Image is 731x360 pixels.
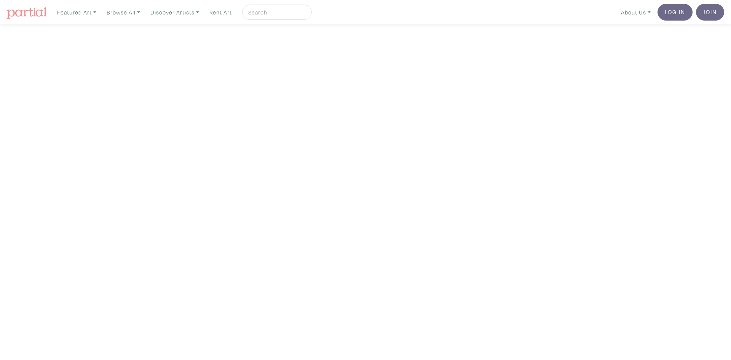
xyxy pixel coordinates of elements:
a: Browse All [103,5,144,20]
a: Join [696,4,724,21]
input: Search [247,8,305,17]
a: Discover Artists [147,5,203,20]
a: About Us [618,5,654,20]
a: Rent Art [206,5,235,20]
a: Featured Art [54,5,100,20]
a: Log In [658,4,693,21]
